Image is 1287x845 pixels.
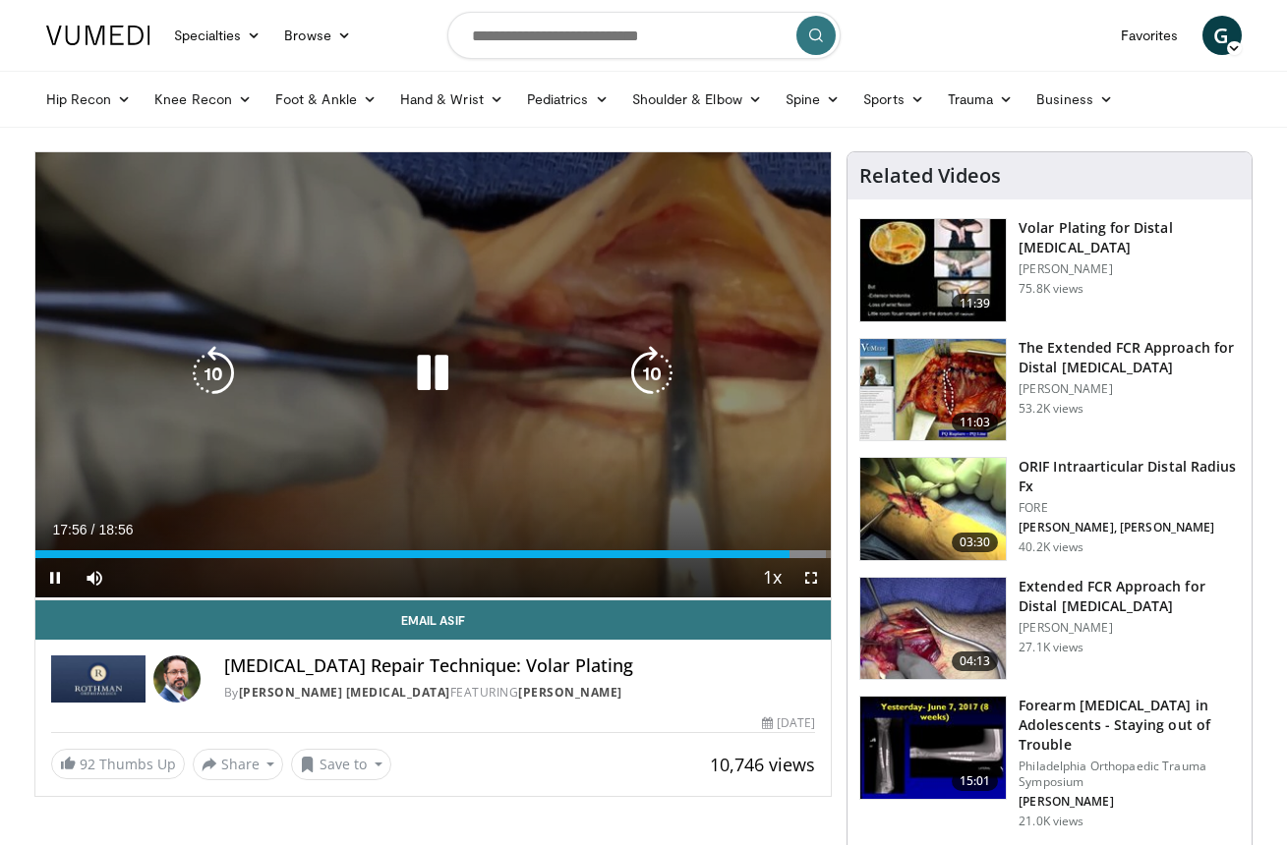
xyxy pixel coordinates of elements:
[1019,457,1240,496] h3: ORIF Intraarticular Distal Radius Fx
[620,80,774,119] a: Shoulder & Elbow
[35,550,832,558] div: Progress Bar
[791,558,831,597] button: Fullscreen
[35,152,832,600] video-js: Video Player
[1019,338,1240,377] h3: The Extended FCR Approach for Distal [MEDICAL_DATA]
[774,80,851,119] a: Spine
[35,558,75,597] button: Pause
[859,457,1240,561] a: 03:30 ORIF Intraarticular Distal Radius Fx FORE [PERSON_NAME], [PERSON_NAME] 40.2K views
[515,80,620,119] a: Pediatrics
[53,522,88,537] span: 17:56
[193,749,284,780] button: Share
[952,294,999,313] span: 11:39
[1019,577,1240,616] h3: Extended FCR Approach for Distal [MEDICAL_DATA]
[143,80,263,119] a: Knee Recon
[80,755,95,773] span: 92
[851,80,936,119] a: Sports
[1019,520,1240,535] p: [PERSON_NAME], [PERSON_NAME]
[91,522,95,537] span: /
[752,558,791,597] button: Playback Rate
[1019,281,1083,297] p: 75.8K views
[1019,381,1240,397] p: [PERSON_NAME]
[263,80,388,119] a: Foot & Ankle
[1019,640,1083,655] p: 27.1K views
[162,16,273,55] a: Specialties
[224,655,816,677] h4: [MEDICAL_DATA] Repair Technique: Volar Plating
[859,164,1001,188] h4: Related Videos
[447,12,841,59] input: Search topics, interventions
[860,458,1006,560] img: 212608_0000_1.png.150x105_q85_crop-smart_upscale.jpg
[859,696,1240,829] a: 15:01 Forearm [MEDICAL_DATA] in Adolescents - Staying out of Trouble Philadelphia Orthopaedic Tra...
[291,749,391,780] button: Save to
[153,655,201,703] img: Avatar
[518,684,622,701] a: [PERSON_NAME]
[1019,759,1240,790] p: Philadelphia Orthopaedic Trauma Symposium
[710,753,815,776] span: 10,746 views
[936,80,1025,119] a: Trauma
[860,578,1006,680] img: _514ecLNcU81jt9H5hMDoxOjA4MTtFn1_1.150x105_q85_crop-smart_upscale.jpg
[35,600,832,640] a: Email Asif
[952,533,999,552] span: 03:30
[1019,794,1240,810] p: [PERSON_NAME]
[1019,539,1083,555] p: 40.2K views
[1024,80,1125,119] a: Business
[51,655,146,703] img: Rothman Hand Surgery
[98,522,133,537] span: 18:56
[859,577,1240,681] a: 04:13 Extended FCR Approach for Distal [MEDICAL_DATA] [PERSON_NAME] 27.1K views
[1019,620,1240,636] p: [PERSON_NAME]
[1019,814,1083,829] p: 21.0K views
[952,651,999,671] span: 04:13
[1019,401,1083,417] p: 53.2K views
[762,714,815,732] div: [DATE]
[51,749,185,779] a: 92 Thumbs Up
[1019,696,1240,755] h3: Forearm [MEDICAL_DATA] in Adolescents - Staying out of Trouble
[952,413,999,432] span: 11:03
[1019,500,1240,516] p: FORE
[860,697,1006,799] img: 25619031-145e-4c60-a054-82f5ddb5a1ab.150x105_q85_crop-smart_upscale.jpg
[859,338,1240,442] a: 11:03 The Extended FCR Approach for Distal [MEDICAL_DATA] [PERSON_NAME] 53.2K views
[1019,261,1240,277] p: [PERSON_NAME]
[1109,16,1191,55] a: Favorites
[34,80,144,119] a: Hip Recon
[388,80,515,119] a: Hand & Wrist
[224,684,816,702] div: By FEATURING
[952,771,999,791] span: 15:01
[1202,16,1242,55] a: G
[859,218,1240,322] a: 11:39 Volar Plating for Distal [MEDICAL_DATA] [PERSON_NAME] 75.8K views
[239,684,450,701] a: [PERSON_NAME] [MEDICAL_DATA]
[1019,218,1240,257] h3: Volar Plating for Distal [MEDICAL_DATA]
[860,339,1006,441] img: 275697_0002_1.png.150x105_q85_crop-smart_upscale.jpg
[272,16,363,55] a: Browse
[46,26,150,45] img: VuMedi Logo
[75,558,114,597] button: Mute
[860,219,1006,321] img: Vumedi-_volar_plating_100006814_3.jpg.150x105_q85_crop-smart_upscale.jpg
